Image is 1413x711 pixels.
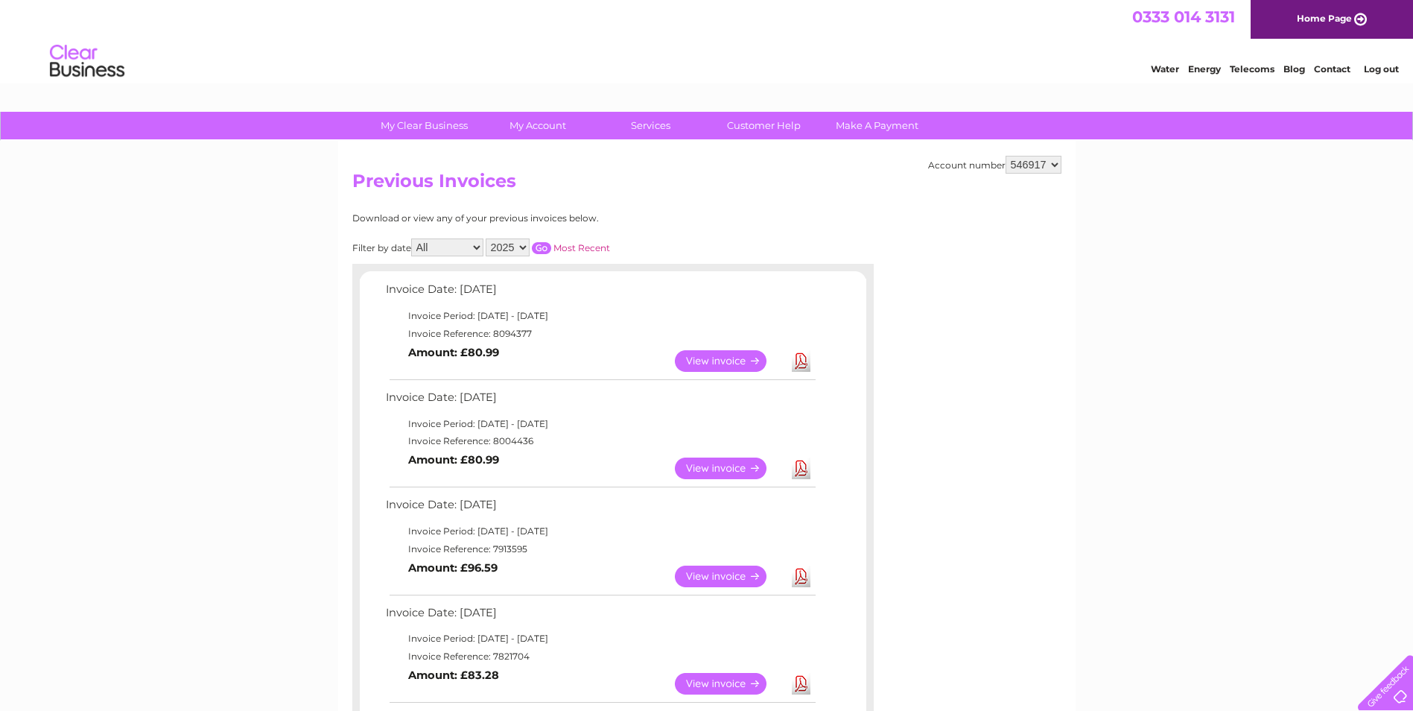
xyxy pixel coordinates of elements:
[382,388,818,415] td: Invoice Date: [DATE]
[1364,63,1399,75] a: Log out
[675,673,784,695] a: View
[1230,63,1274,75] a: Telecoms
[589,112,712,139] a: Services
[1151,63,1179,75] a: Water
[382,307,818,325] td: Invoice Period: [DATE] - [DATE]
[352,171,1061,199] h2: Previous Invoices
[382,522,818,540] td: Invoice Period: [DATE] - [DATE]
[408,346,499,359] b: Amount: £80.99
[1132,7,1235,26] a: 0333 014 3131
[1283,63,1305,75] a: Blog
[476,112,599,139] a: My Account
[408,453,499,467] b: Amount: £80.99
[675,458,784,479] a: View
[702,112,825,139] a: Customer Help
[382,325,818,343] td: Invoice Reference: 8094377
[355,8,1059,72] div: Clear Business is a trading name of Verastar Limited (registered in [GEOGRAPHIC_DATA] No. 3667643...
[792,673,810,695] a: Download
[382,630,818,648] td: Invoice Period: [DATE] - [DATE]
[352,238,743,256] div: Filter by date
[1314,63,1350,75] a: Contact
[382,648,818,666] td: Invoice Reference: 7821704
[408,561,498,575] b: Amount: £96.59
[408,669,499,682] b: Amount: £83.28
[792,566,810,587] a: Download
[382,495,818,522] td: Invoice Date: [DATE]
[382,603,818,631] td: Invoice Date: [DATE]
[382,540,818,558] td: Invoice Reference: 7913595
[553,242,610,253] a: Most Recent
[792,458,810,479] a: Download
[363,112,486,139] a: My Clear Business
[49,39,125,84] img: logo.png
[675,566,784,587] a: View
[382,415,818,433] td: Invoice Period: [DATE] - [DATE]
[1188,63,1221,75] a: Energy
[928,156,1061,174] div: Account number
[382,432,818,450] td: Invoice Reference: 8004436
[675,350,784,372] a: View
[792,350,810,372] a: Download
[382,279,818,307] td: Invoice Date: [DATE]
[352,213,743,224] div: Download or view any of your previous invoices below.
[816,112,939,139] a: Make A Payment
